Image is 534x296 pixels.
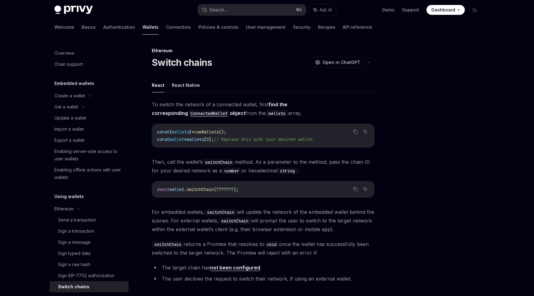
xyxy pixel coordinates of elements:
[184,137,187,142] span: =
[58,272,114,279] div: Sign EIP-7702 authorization
[192,129,194,135] span: =
[49,226,129,237] a: Sign a transaction
[49,146,129,164] a: Enabling server-side access to user wallets
[157,129,169,135] span: const
[426,5,465,15] a: Dashboard
[54,103,78,111] div: Get a wallet
[172,129,189,135] span: wallets
[293,20,311,35] a: Security
[204,137,206,142] span: [
[54,114,86,122] div: Update a wallet
[58,227,94,235] div: Sign a transaction
[54,166,125,181] div: Enabling offline actions with user wallets
[142,20,159,35] a: Wallets
[58,216,96,224] div: Send a transaction
[351,185,359,193] button: Copy the contents from the code block
[152,240,375,257] span: returns a Promise that resolves to once the wallet has successfully been switched to the target n...
[54,137,84,144] div: Export a wallet
[152,100,375,117] span: To switch the network of a connected wallet, first from the array.
[214,187,216,192] span: (
[222,167,242,174] code: number
[157,187,169,192] span: await
[169,137,184,142] span: wallet
[198,4,306,15] button: Search...⌘K
[216,187,234,192] span: 7777777
[184,187,187,192] span: .
[323,59,360,66] span: Open in ChatGPT
[49,270,129,281] a: Sign EIP-7702 authorization
[49,164,129,183] a: Enabling offline actions with user wallets
[318,20,335,35] a: Recipes
[54,148,125,163] div: Enabling server-side access to user wallets
[198,20,239,35] a: Policies & controls
[361,128,369,136] button: Ask AI
[172,78,200,92] button: React Native
[54,205,74,213] div: Ethereum
[206,137,209,142] span: 0
[431,7,455,13] span: Dashboard
[58,261,90,268] div: Sign a raw hash
[49,237,129,248] a: Sign a message
[49,214,129,226] a: Send a transaction
[264,241,279,248] code: void
[152,208,375,234] span: For embedded wallets, will update the network of the embedded wallet behind the scenes. For exter...
[320,7,332,13] span: Ask AI
[54,80,94,87] h5: Embedded wallets
[49,124,129,135] a: Import a wallet
[219,129,226,135] span: ();
[382,7,395,13] a: Demo
[309,4,336,15] button: Ask AI
[361,185,369,193] button: Ask AI
[58,250,91,257] div: Sign typed data
[210,6,227,14] div: Search...
[54,61,83,68] div: Chain support
[152,241,184,248] code: switchChain
[351,128,359,136] button: Copy the contents from the code block
[187,187,214,192] span: switchChain
[169,187,184,192] span: wallet
[54,92,85,99] div: Create a wallet
[311,57,364,68] button: Open in ChatGPT
[188,110,230,117] code: ConnectedWallet
[152,263,375,272] li: The target chain has .
[157,137,169,142] span: const
[210,264,260,271] a: not been configured
[234,187,239,192] span: );
[214,137,313,142] span: // Replace this with your desired wallet
[58,283,89,290] div: Switch chains
[103,20,135,35] a: Authentication
[49,112,129,124] a: Update a wallet
[49,59,129,70] a: Chain support
[152,158,375,175] span: Then, call the wallet’s method. As a parameter to the method, pass the chain ID for your desired ...
[54,6,93,14] img: dark logo
[470,5,480,15] button: Toggle dark mode
[49,281,129,292] a: Switch chains
[54,193,84,200] h5: Using wallets
[152,57,212,68] h1: Switch chains
[189,129,192,135] span: }
[194,129,219,135] span: useWallets
[49,248,129,259] a: Sign typed data
[203,159,235,166] code: switchChain
[278,167,297,174] code: string
[402,7,419,13] a: Support
[205,209,237,216] code: switchChain
[54,125,84,133] div: Import a wallet
[54,49,74,57] div: Overview
[152,101,287,116] a: find the correspondingConnectedWalletobject
[58,239,91,246] div: Sign a message
[152,274,375,283] li: The user declines the request to switch their network, if using an external wallet.
[187,137,204,142] span: wallets
[209,137,214,142] span: ];
[266,110,288,117] code: wallets
[54,20,74,35] a: Welcome
[152,48,375,54] div: Ethereum
[49,135,129,146] a: Export a wallet
[219,218,251,224] code: switchChain
[49,48,129,59] a: Overview
[49,259,129,270] a: Sign a raw hash
[296,7,302,12] span: ⌘ K
[343,20,372,35] a: API reference
[169,129,172,135] span: {
[246,20,286,35] a: User management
